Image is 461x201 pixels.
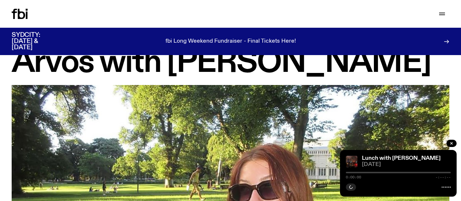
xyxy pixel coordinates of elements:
[12,48,449,78] h1: Arvos with [PERSON_NAME]
[12,32,58,51] h3: SYDCITY: [DATE] & [DATE]
[362,162,451,167] span: [DATE]
[362,155,441,161] a: Lunch with [PERSON_NAME]
[165,38,296,45] p: fbi Long Weekend Fundraiser - Final Tickets Here!
[346,175,361,179] span: 0:00:00
[435,175,451,179] span: -:--:--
